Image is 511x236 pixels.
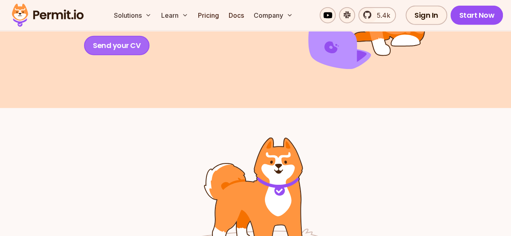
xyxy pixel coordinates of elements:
[195,7,222,23] a: Pricing
[358,7,396,23] a: 5.4k
[406,6,447,25] a: Sign In
[111,7,155,23] button: Solutions
[450,6,503,25] a: Start Now
[84,36,149,55] a: Send your CV
[225,7,247,23] a: Docs
[372,10,390,20] span: 5.4k
[8,2,87,29] img: Permit logo
[158,7,191,23] button: Learn
[250,7,296,23] button: Company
